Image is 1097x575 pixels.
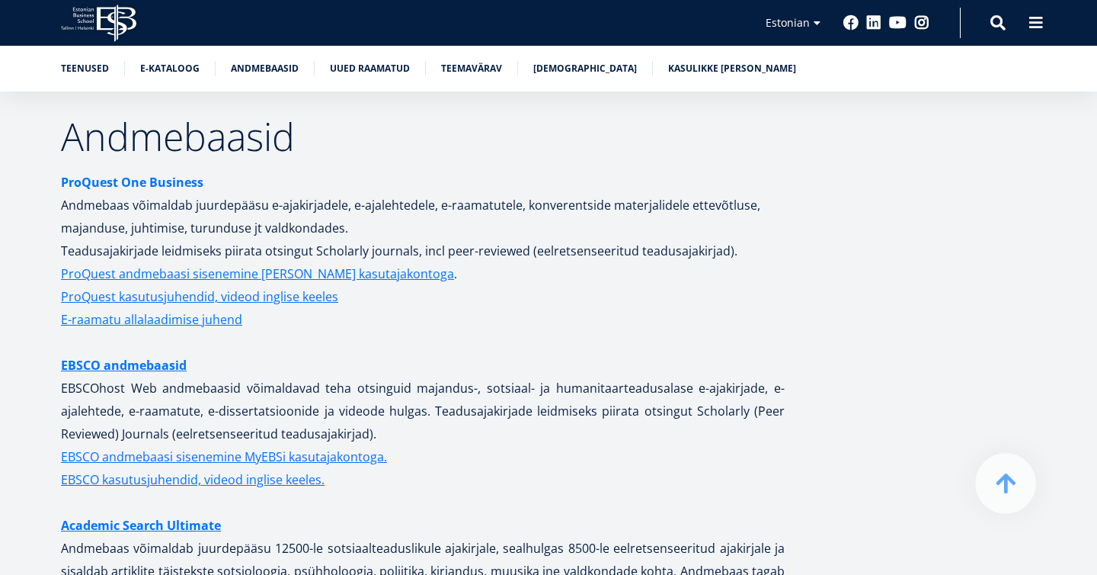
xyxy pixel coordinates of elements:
[533,61,637,76] a: [DEMOGRAPHIC_DATA]
[914,15,929,31] a: Instagram
[231,61,299,76] a: Andmebaasid
[843,15,859,31] a: Facebook
[61,171,785,262] p: Andmebaas võimaldab juurdepääsu e-ajakirjadele, e-ajalehtedele, e-raamatutele, konverentside mate...
[61,354,785,491] p: EBSCOhost Web andmebaasid võimaldavad teha otsinguid majandus-, sotsiaal- ja humanitaarteadusalas...
[889,15,907,31] a: Youtube
[61,117,785,156] h2: Andmebaasid
[61,308,242,331] a: E-raamatu allalaadimise juhend
[330,61,410,76] a: Uued raamatud
[61,262,454,285] a: ProQuest andmebaasi sisenemine [PERSON_NAME] kasutajakontoga
[61,174,203,191] strong: ProQuest One Business
[441,61,502,76] a: Teemavärav
[61,468,325,491] a: EBSCO kasutusjuhendid, videod inglise keeles.
[61,171,203,194] a: ProQuest One Business
[61,354,187,377] a: EBSCO andmebaasid
[61,514,221,537] a: Academic Search Ultimate
[61,445,387,468] a: EBSCO andmebaasi sisenemine MyEBSi kasutajakontoga.
[140,61,200,76] a: E-kataloog
[866,15,881,31] a: Linkedin
[61,61,109,76] a: Teenused
[668,61,796,76] a: Kasulikke [PERSON_NAME]
[61,262,785,285] p: .
[61,285,338,308] a: ProQuest kasutusjuhendid, videod inglise keeles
